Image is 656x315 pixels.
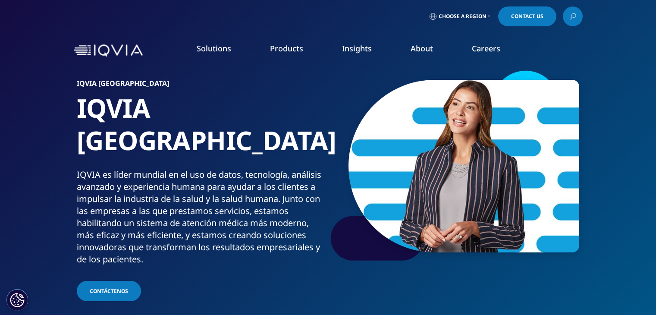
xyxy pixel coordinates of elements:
img: 3_rbuportraitoption.jpg [348,80,579,252]
a: About [411,43,433,54]
nav: Primary [146,30,583,71]
a: Contact Us [498,6,556,26]
h6: IQVIA [GEOGRAPHIC_DATA] [77,80,325,92]
span: Contáctenos [90,287,128,295]
button: Configuración de cookies [6,289,28,311]
a: Products [270,43,303,54]
a: Insights [342,43,372,54]
a: Careers [472,43,500,54]
span: Choose a Region [439,13,487,20]
h1: IQVIA [GEOGRAPHIC_DATA] [77,92,325,169]
span: Contact Us [511,14,543,19]
a: Contáctenos [77,281,141,301]
div: IQVIA es líder mundial en el uso de datos, tecnología, análisis avanzado y experiencia humana par... [77,169,325,265]
a: Solutions [197,43,231,54]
